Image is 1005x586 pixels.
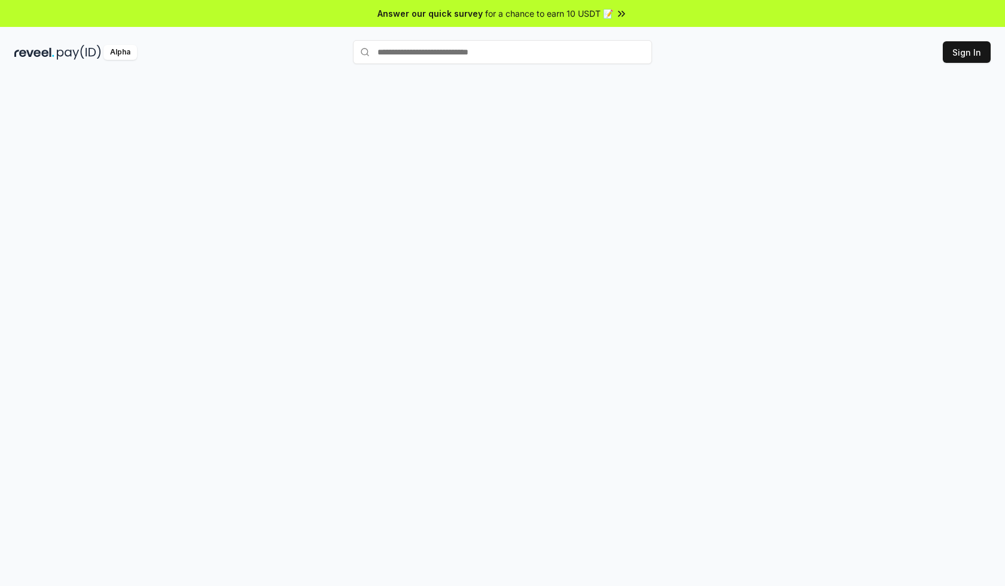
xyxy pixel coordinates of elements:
[14,45,54,60] img: reveel_dark
[377,7,483,20] span: Answer our quick survey
[57,45,101,60] img: pay_id
[943,41,991,63] button: Sign In
[485,7,613,20] span: for a chance to earn 10 USDT 📝
[103,45,137,60] div: Alpha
